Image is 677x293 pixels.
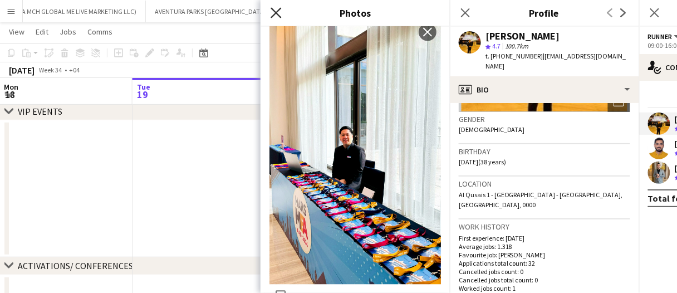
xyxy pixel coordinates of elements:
a: Jobs [55,25,81,39]
h3: Gender [459,114,630,124]
span: Comms [87,27,112,37]
span: View [9,27,24,37]
span: Jobs [60,27,76,37]
span: 4.7 [492,42,501,50]
span: 18 [2,88,18,101]
h3: Photos [261,6,450,20]
p: Applications total count: 32 [459,259,630,267]
span: Al Qusais 1 - [GEOGRAPHIC_DATA] - [GEOGRAPHIC_DATA], [GEOGRAPHIC_DATA], 0000 [459,191,623,209]
div: Bio [450,76,639,103]
span: Edit [36,27,48,37]
p: Average jobs: 1.318 [459,242,630,251]
h3: Profile [450,6,639,20]
img: Crew photo 775220 [269,19,441,285]
span: | [EMAIL_ADDRESS][DOMAIN_NAME] [485,52,626,70]
span: t. [PHONE_NUMBER] [485,52,543,60]
a: Comms [83,25,117,39]
div: [DATE] [9,65,35,76]
a: View [4,25,29,39]
div: ACTIVATIONS/ CONFERENCES [18,260,133,271]
span: Mon [4,82,18,92]
span: [DATE] (38 years) [459,158,506,166]
div: +04 [69,66,80,74]
span: 100.7km [503,42,531,50]
div: VIP EVENTS [18,106,62,117]
p: Favourite job: [PERSON_NAME] [459,251,630,259]
span: Tue [137,82,150,92]
h3: Birthday [459,146,630,157]
p: Worked jobs count: 1 [459,284,630,292]
span: [DEMOGRAPHIC_DATA] [459,125,525,134]
span: Week 34 [37,66,65,74]
p: Cancelled jobs count: 0 [459,267,630,276]
p: First experience: [DATE] [459,234,630,242]
button: AVENTURA PARKS [GEOGRAPHIC_DATA] [146,1,276,22]
a: Edit [31,25,53,39]
span: Runner [648,32,673,41]
p: Cancelled jobs total count: 0 [459,276,630,284]
span: 19 [135,88,150,101]
h3: Location [459,179,630,189]
h3: Work history [459,222,630,232]
div: [PERSON_NAME] [485,31,560,41]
